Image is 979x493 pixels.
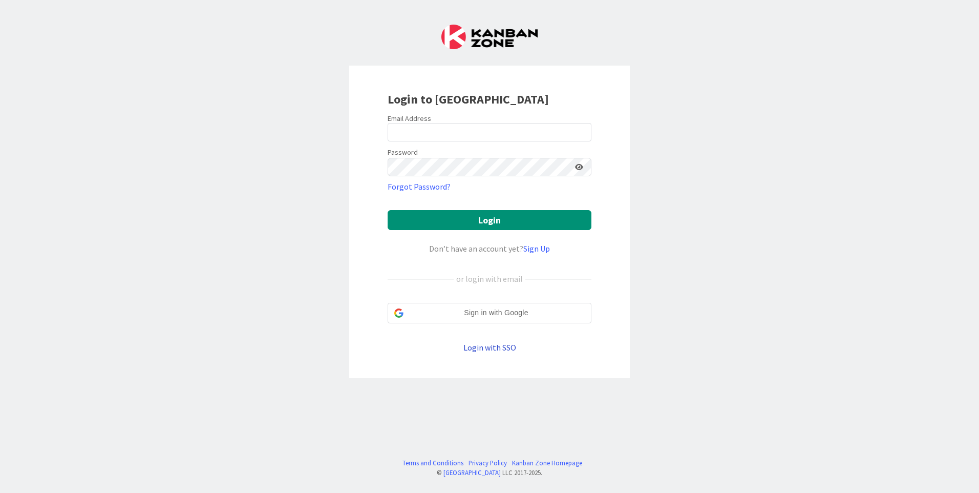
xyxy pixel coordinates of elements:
a: Forgot Password? [388,180,451,193]
label: Email Address [388,114,431,123]
div: or login with email [454,273,525,285]
a: Terms and Conditions [402,458,463,468]
div: Sign in with Google [388,303,591,323]
a: [GEOGRAPHIC_DATA] [443,468,501,477]
a: Privacy Policy [469,458,507,468]
img: Kanban Zone [441,25,538,49]
label: Password [388,147,418,158]
div: Don’t have an account yet? [388,242,591,255]
a: Sign Up [523,243,550,254]
div: © LLC 2017- 2025 . [397,468,582,478]
button: Login [388,210,591,230]
a: Login with SSO [463,342,516,353]
span: Sign in with Google [408,307,585,318]
a: Kanban Zone Homepage [512,458,582,468]
b: Login to [GEOGRAPHIC_DATA] [388,91,549,107]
